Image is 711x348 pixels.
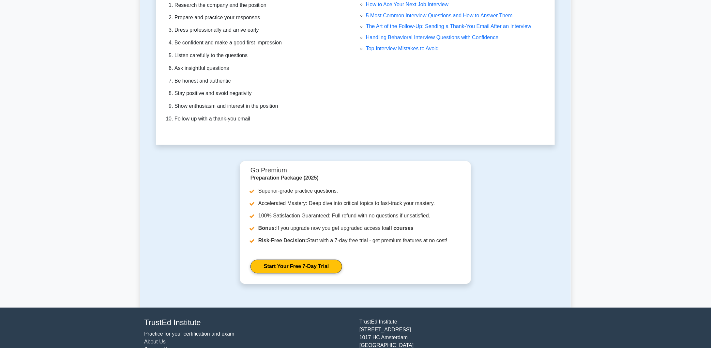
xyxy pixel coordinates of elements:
[174,89,348,99] li: Stay positive and avoid negativity
[174,115,348,124] li: Follow up with a thank-you email
[174,51,348,61] li: Listen carefully to the questions
[174,26,348,35] li: Dress professionally and arrive early
[366,35,498,40] a: Handling Behavioral Interview Questions with Confidence
[144,318,352,328] h4: TrustEd Institute
[174,102,348,111] li: Show enthusiasm and interest in the position
[144,331,234,337] a: Practice for your certification and exam
[174,13,348,23] li: Prepare and practice your responses
[174,64,348,73] li: Ask insightful questions
[366,24,531,29] a: The Art of the Follow-Up: Sending a Thank-You Email After an Interview
[366,13,513,18] a: 5 Most Common Interview Questions and How to Answer Them
[366,46,439,52] a: Top Interview Mistakes to Avoid
[250,260,342,274] a: Start Your Free 7-Day Trial
[174,77,348,86] li: Be honest and authentic
[366,2,448,7] a: How to Ace Your Next Job Interview
[174,39,348,48] li: Be confident and make a good first impression
[144,339,166,345] a: About Us
[174,1,348,10] li: Research the company and the position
